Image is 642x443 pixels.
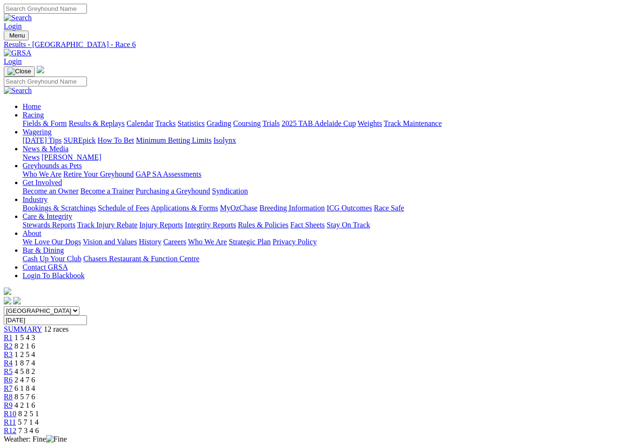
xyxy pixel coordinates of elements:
[23,153,39,161] a: News
[4,376,13,384] a: R6
[4,418,16,426] a: R11
[4,4,87,14] input: Search
[207,119,231,127] a: Grading
[136,170,202,178] a: GAP SA Assessments
[23,170,638,179] div: Greyhounds as Pets
[23,128,52,136] a: Wagering
[41,153,101,161] a: [PERSON_NAME]
[18,410,39,418] span: 8 2 5 1
[262,119,280,127] a: Trials
[15,359,35,367] span: 1 8 7 4
[23,102,41,110] a: Home
[23,204,96,212] a: Bookings & Scratchings
[23,255,81,263] a: Cash Up Your Club
[4,57,22,65] a: Login
[23,204,638,212] div: Industry
[327,204,372,212] a: ICG Outcomes
[136,136,211,144] a: Minimum Betting Limits
[238,221,289,229] a: Rules & Policies
[15,393,35,401] span: 8 5 7 6
[358,119,382,127] a: Weights
[37,66,44,73] img: logo-grsa-white.png
[23,145,69,153] a: News & Media
[23,238,81,246] a: We Love Our Dogs
[15,376,35,384] span: 2 4 7 6
[63,170,134,178] a: Retire Your Greyhound
[4,325,42,333] a: SUMMARY
[23,221,75,229] a: Stewards Reports
[188,238,227,246] a: Who We Are
[23,119,67,127] a: Fields & Form
[8,68,31,75] img: Close
[229,238,271,246] a: Strategic Plan
[327,221,370,229] a: Stay On Track
[23,153,638,162] div: News & Media
[23,221,638,229] div: Care & Integrity
[4,401,13,409] a: R9
[23,162,82,170] a: Greyhounds as Pets
[23,111,44,119] a: Racing
[23,187,78,195] a: Become an Owner
[212,187,248,195] a: Syndication
[23,187,638,195] div: Get Involved
[233,119,261,127] a: Coursing
[77,221,137,229] a: Track Injury Rebate
[4,31,29,40] button: Toggle navigation
[83,238,137,246] a: Vision and Values
[4,315,87,325] input: Select date
[23,246,64,254] a: Bar & Dining
[4,410,16,418] span: R10
[23,136,62,144] a: [DATE] Tips
[139,238,161,246] a: History
[98,136,134,144] a: How To Bet
[4,435,67,443] span: Weather: Fine
[15,342,35,350] span: 8 2 1 6
[156,119,176,127] a: Tracks
[273,238,317,246] a: Privacy Policy
[4,427,16,435] a: R12
[23,255,638,263] div: Bar & Dining
[178,119,205,127] a: Statistics
[23,272,85,280] a: Login To Blackbook
[259,204,325,212] a: Breeding Information
[4,288,11,295] img: logo-grsa-white.png
[69,119,125,127] a: Results & Replays
[4,297,11,304] img: facebook.svg
[4,77,87,86] input: Search
[23,179,62,187] a: Get Involved
[4,40,638,49] a: Results - [GEOGRAPHIC_DATA] - Race 6
[15,401,35,409] span: 4 2 1 6
[63,136,95,144] a: SUREpick
[98,204,149,212] a: Schedule of Fees
[4,86,32,95] img: Search
[23,119,638,128] div: Racing
[4,14,32,22] img: Search
[374,204,404,212] a: Race Safe
[4,367,13,375] a: R5
[23,238,638,246] div: About
[80,187,134,195] a: Become a Trainer
[220,204,258,212] a: MyOzChase
[15,334,35,342] span: 1 5 4 3
[15,367,35,375] span: 4 5 8 2
[4,66,35,77] button: Toggle navigation
[290,221,325,229] a: Fact Sheets
[23,195,47,203] a: Industry
[9,32,25,39] span: Menu
[4,393,13,401] span: R8
[18,427,39,435] span: 7 3 4 6
[139,221,183,229] a: Injury Reports
[4,49,31,57] img: GRSA
[23,170,62,178] a: Who We Are
[4,384,13,392] a: R7
[13,297,21,304] img: twitter.svg
[23,229,41,237] a: About
[4,359,13,367] a: R4
[4,334,13,342] a: R1
[4,342,13,350] a: R2
[23,212,72,220] a: Care & Integrity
